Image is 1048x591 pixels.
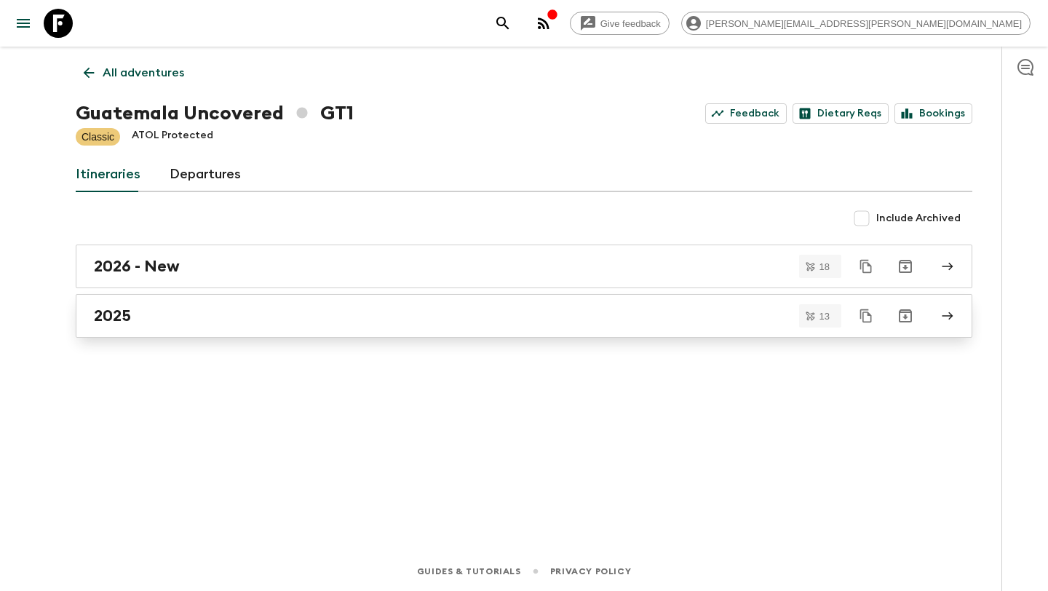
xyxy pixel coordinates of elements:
a: Bookings [894,103,972,124]
p: All adventures [103,64,184,82]
p: ATOL Protected [132,128,213,146]
a: Feedback [705,103,787,124]
div: [PERSON_NAME][EMAIL_ADDRESS][PERSON_NAME][DOMAIN_NAME] [681,12,1031,35]
a: All adventures [76,58,192,87]
button: Duplicate [853,303,879,329]
a: 2025 [76,294,972,338]
span: 18 [811,262,838,271]
a: Give feedback [570,12,670,35]
a: 2026 - New [76,245,972,288]
a: Departures [170,157,241,192]
button: search adventures [488,9,517,38]
button: Duplicate [853,253,879,279]
a: Dietary Reqs [793,103,889,124]
h2: 2025 [94,306,131,325]
a: Itineraries [76,157,140,192]
span: [PERSON_NAME][EMAIL_ADDRESS][PERSON_NAME][DOMAIN_NAME] [698,18,1030,29]
button: Archive [891,301,920,330]
a: Privacy Policy [550,563,631,579]
a: Guides & Tutorials [417,563,521,579]
span: Include Archived [876,211,961,226]
h2: 2026 - New [94,257,180,276]
span: Give feedback [592,18,669,29]
p: Classic [82,130,114,144]
button: Archive [891,252,920,281]
span: 13 [811,312,838,321]
h1: Guatemala Uncovered GT1 [76,99,354,128]
button: menu [9,9,38,38]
